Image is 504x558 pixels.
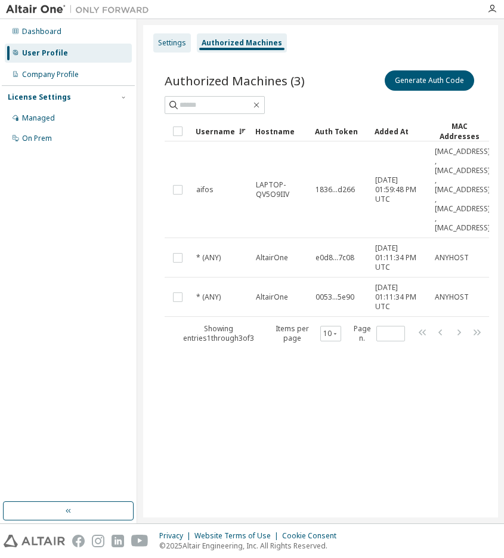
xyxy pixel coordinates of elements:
span: AltairOne [256,292,288,302]
span: [DATE] 01:11:34 PM UTC [375,283,424,312]
span: Showing entries 1 through 3 of 3 [183,323,254,343]
span: ANYHOST [435,253,469,263]
div: MAC Addresses [434,121,484,141]
div: Username [196,122,246,141]
button: 10 [323,329,338,338]
div: Website Terms of Use [194,531,282,541]
span: AltairOne [256,253,288,263]
img: linkedin.svg [112,535,124,547]
button: Generate Auth Code [385,70,474,91]
div: User Profile [22,48,68,58]
img: instagram.svg [92,535,104,547]
div: Dashboard [22,27,61,36]
span: Page n. [352,324,405,343]
span: [DATE] 01:11:34 PM UTC [375,243,424,272]
img: altair_logo.svg [4,535,65,547]
span: 0053...5e90 [316,292,354,302]
span: e0d8...7c08 [316,253,354,263]
span: LAPTOP-QV5O9IIV [256,180,305,199]
div: Managed [22,113,55,123]
div: Auth Token [315,122,365,141]
span: [MAC_ADDRESS] , [MAC_ADDRESS] , [MAC_ADDRESS] , [MAC_ADDRESS] , [MAC_ADDRESS] [435,147,490,233]
div: Added At [375,122,425,141]
img: Altair One [6,4,155,16]
span: * (ANY) [196,292,221,302]
div: On Prem [22,134,52,143]
img: youtube.svg [131,535,149,547]
span: [DATE] 01:59:48 PM UTC [375,175,424,204]
div: Authorized Machines [202,38,282,48]
div: Cookie Consent [282,531,344,541]
div: Hostname [255,122,305,141]
p: © 2025 Altair Engineering, Inc. All Rights Reserved. [159,541,344,551]
img: facebook.svg [72,535,85,547]
div: Privacy [159,531,194,541]
div: License Settings [8,93,71,102]
span: Items per page [268,324,341,343]
span: 1836...d266 [316,185,355,195]
span: * (ANY) [196,253,221,263]
div: Company Profile [22,70,79,79]
div: Settings [158,38,186,48]
span: aifos [196,185,214,195]
span: Authorized Machines (3) [165,72,305,89]
span: ANYHOST [435,292,469,302]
